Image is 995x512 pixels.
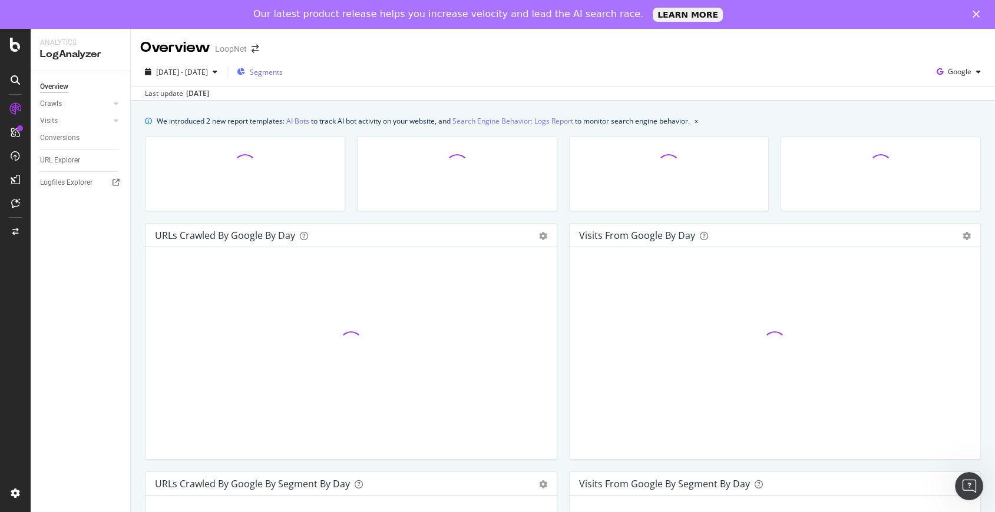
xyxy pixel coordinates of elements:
div: URLs Crawled by Google By Segment By Day [155,478,350,490]
div: Visits from Google By Segment By Day [579,478,750,490]
a: Search Engine Behavior: Logs Report [452,115,573,127]
div: Close [973,11,984,18]
div: LogAnalyzer [40,48,121,61]
div: Visits [40,115,58,127]
div: Conversions [40,132,80,144]
div: Overview [40,81,68,93]
span: Segments [250,67,283,77]
div: We introduced 2 new report templates: to track AI bot activity on your website, and to monitor se... [157,115,690,127]
div: [DATE] [186,88,209,99]
a: Logfiles Explorer [40,177,122,189]
button: close banner [692,112,701,129]
a: AI Bots [286,115,309,127]
span: Google [948,67,971,77]
a: Visits [40,115,110,127]
a: Overview [40,81,122,93]
button: Segments [232,62,287,81]
a: Crawls [40,98,110,110]
div: Visits from Google by day [579,230,695,241]
div: Logfiles Explorer [40,177,92,189]
iframe: Intercom live chat [955,472,983,500]
div: Overview [140,38,210,58]
div: info banner [145,115,981,127]
div: URL Explorer [40,154,80,167]
div: gear [539,232,547,240]
div: Analytics [40,38,121,48]
a: Conversions [40,132,122,144]
div: Our latest product release helps you increase velocity and lead the AI search race. [253,8,643,20]
div: Last update [145,88,209,99]
div: gear [963,232,971,240]
a: LEARN MORE [653,8,723,22]
div: URLs Crawled by Google by day [155,230,295,241]
div: arrow-right-arrow-left [252,45,259,53]
button: [DATE] - [DATE] [140,62,222,81]
div: LoopNet [215,43,247,55]
div: Crawls [40,98,62,110]
div: gear [539,480,547,488]
a: URL Explorer [40,154,122,167]
button: Google [932,62,986,81]
span: [DATE] - [DATE] [156,67,208,77]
